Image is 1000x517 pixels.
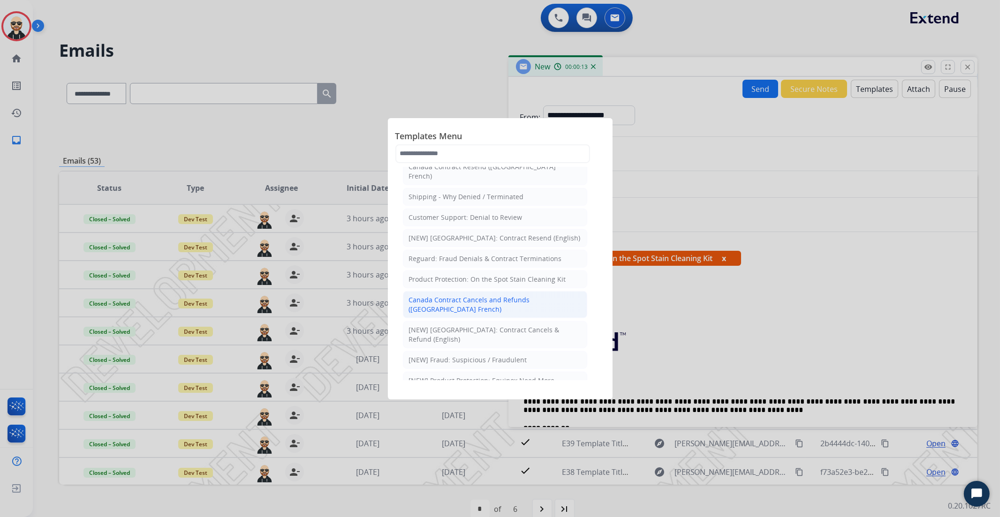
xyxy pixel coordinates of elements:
[409,192,524,202] div: Shipping - Why Denied / Terminated
[409,355,527,365] div: [NEW] Fraud: Suspicious / Fraudulent
[395,129,605,144] span: Templates Menu
[409,162,581,181] div: Canada Contract Resend ([GEOGRAPHIC_DATA] French)
[409,295,581,314] div: Canada Contract Cancels and Refunds ([GEOGRAPHIC_DATA] French)
[409,376,581,395] div: [NEW] Product Protection: Equinox Need More Information
[409,275,566,284] div: Product Protection: On the Spot Stain Cleaning Kit
[970,487,984,501] svg: Open Chat
[409,325,581,344] div: [NEW] [GEOGRAPHIC_DATA]: Contract Cancels & Refund (English)
[409,213,523,222] div: Customer Support: Denial to Review
[409,254,562,263] div: Reguard: Fraud Denials & Contract Terminations
[409,233,581,243] div: [NEW] [GEOGRAPHIC_DATA]: Contract Resend (English)
[964,481,990,507] button: Start Chat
